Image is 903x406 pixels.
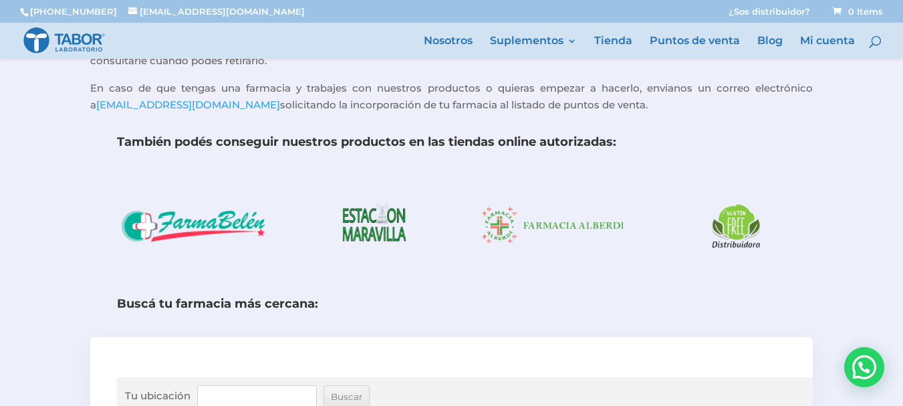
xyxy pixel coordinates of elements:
a: Mi cuenta [800,36,855,59]
span: 0 Items [833,6,883,17]
a: 0 Items [830,6,883,17]
a: Nosotros [424,36,473,59]
a: [EMAIL_ADDRESS][DOMAIN_NAME] [128,6,305,17]
a: Blog [757,36,783,59]
div: Hola! Cómo puedo ayudarte? WhatsApp contact [844,347,884,387]
h3: También podés conseguir nuestros productos en las tiendas online autorizadas: [117,134,813,157]
img: Laboratorio Tabor [23,26,106,55]
a: [EMAIL_ADDRESS][DOMAIN_NAME] [96,98,280,111]
a: [PHONE_NUMBER] [30,6,117,17]
a: Suplementos [490,36,577,59]
a: Tienda [594,36,632,59]
a: ¿Sos distribuidor? [729,7,810,23]
h3: Buscá tu farmacia más cercana: [117,296,558,319]
a: Puntos de venta [650,36,740,59]
p: En caso de que tengas una farmacia y trabajes con nuestros productos o quieras empezar a hacerlo,... [90,80,813,114]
